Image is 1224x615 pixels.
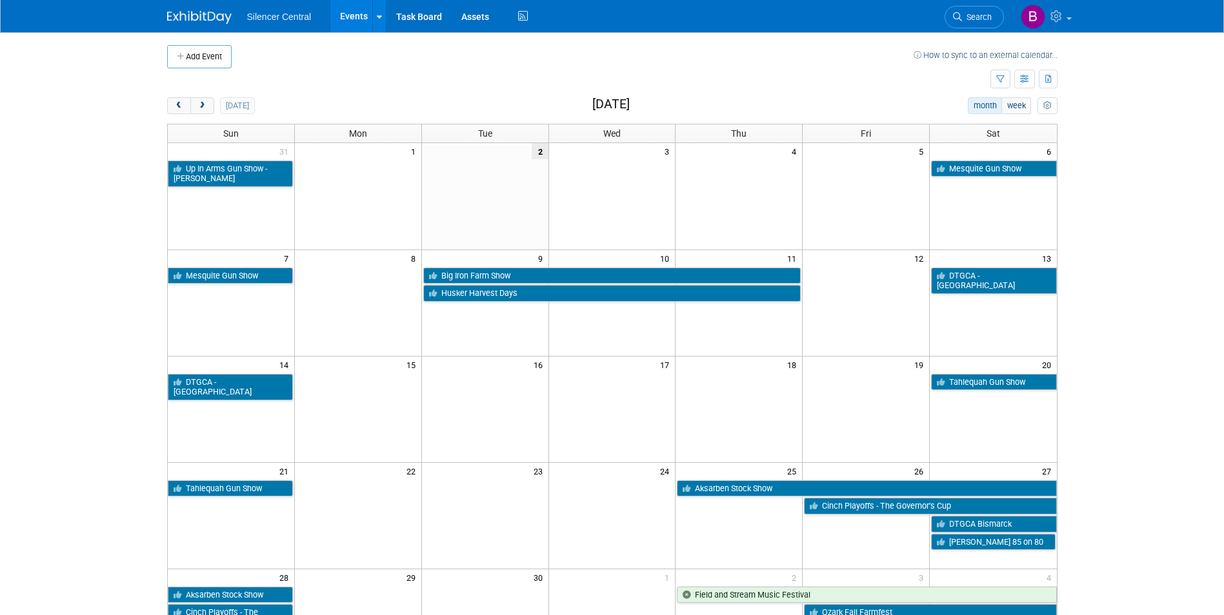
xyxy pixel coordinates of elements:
a: Mesquite Gun Show [931,161,1056,177]
button: myCustomButton [1038,97,1057,114]
span: 6 [1045,143,1057,159]
span: 2 [532,143,548,159]
span: 27 [1041,463,1057,479]
button: next [190,97,214,114]
span: 17 [659,356,675,373]
span: 21 [278,463,294,479]
span: 22 [405,463,421,479]
a: Aksarben Stock Show [677,480,1056,497]
span: 9 [537,250,548,266]
i: Personalize Calendar [1043,102,1052,110]
a: Cinch Playoffs - The Governor’s Cup [804,498,1056,514]
span: 28 [278,569,294,585]
span: 10 [659,250,675,266]
button: month [968,97,1002,114]
span: Thu [731,128,747,139]
button: Add Event [167,45,232,68]
span: 16 [532,356,548,373]
span: 2 [790,569,802,585]
span: Tue [478,128,492,139]
span: 19 [913,356,929,373]
span: 7 [283,250,294,266]
span: Mon [349,128,367,139]
span: 25 [786,463,802,479]
span: 23 [532,463,548,479]
span: 20 [1041,356,1057,373]
h2: [DATE] [592,97,630,112]
span: 13 [1041,250,1057,266]
span: 14 [278,356,294,373]
img: Billee Page [1021,5,1045,29]
a: Tahlequah Gun Show [168,480,293,497]
span: 5 [918,143,929,159]
span: 12 [913,250,929,266]
span: 8 [410,250,421,266]
span: Sun [223,128,239,139]
a: Field and Stream Music Festival [677,587,1056,603]
span: Search [962,12,992,22]
span: 31 [278,143,294,159]
a: Tahlequah Gun Show [931,374,1056,391]
a: Mesquite Gun Show [168,268,293,284]
span: 29 [405,569,421,585]
button: [DATE] [220,97,254,114]
span: 11 [786,250,802,266]
a: DTGCA - [GEOGRAPHIC_DATA] [931,268,1056,294]
span: Sat [987,128,1000,139]
a: Big Iron Farm Show [423,268,801,284]
a: DTGCA - [GEOGRAPHIC_DATA] [168,374,293,400]
a: Search [945,6,1004,28]
a: Aksarben Stock Show [168,587,293,603]
span: Silencer Central [247,12,312,22]
a: How to sync to an external calendar... [914,50,1058,60]
a: DTGCA Bismarck [931,516,1056,532]
span: 3 [918,569,929,585]
span: 18 [786,356,802,373]
a: [PERSON_NAME] 85 on 80 [931,534,1055,551]
button: week [1001,97,1031,114]
img: ExhibitDay [167,11,232,24]
span: 3 [663,143,675,159]
a: Up In Arms Gun Show - [PERSON_NAME] [168,161,293,187]
span: 4 [1045,569,1057,585]
button: prev [167,97,191,114]
span: 1 [410,143,421,159]
span: Wed [603,128,621,139]
span: Fri [861,128,871,139]
span: 1 [663,569,675,585]
span: 15 [405,356,421,373]
span: 26 [913,463,929,479]
span: 24 [659,463,675,479]
a: Husker Harvest Days [423,285,801,302]
span: 30 [532,569,548,585]
span: 4 [790,143,802,159]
